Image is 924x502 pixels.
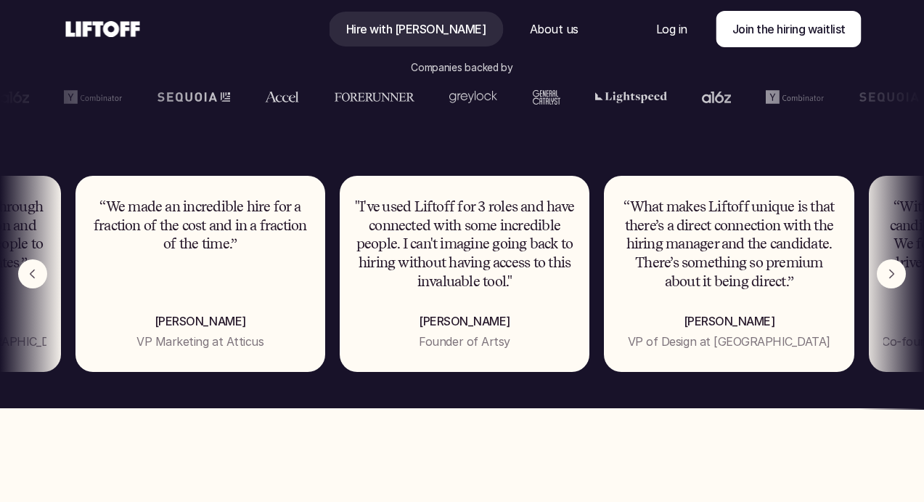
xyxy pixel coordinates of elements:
[656,20,687,38] p: Log in
[512,12,595,46] a: Nav Link
[411,60,513,76] p: Companies backed by
[90,312,311,330] p: [PERSON_NAME]
[18,259,47,288] img: Back Arrow
[628,333,830,350] p: VP of Design at [GEOGRAPHIC_DATA]
[328,12,503,46] a: Nav Link
[877,259,906,288] img: Next Arrow
[732,20,845,38] p: Join the hiring waitlist
[354,198,575,292] p: "I've used Liftoff for 3 roles and have connected with some incredible people. I can't imagine go...
[639,12,705,46] a: Nav Link
[877,259,906,288] button: Next
[136,333,263,350] p: VP Marketing at Atticus
[18,259,47,288] button: Previous
[716,11,861,47] a: Join the hiring waitlist
[618,198,839,292] p: “What makes Liftoff unique is that there’s a direct connection with the hiring manager and the ca...
[618,312,839,330] p: [PERSON_NAME]
[529,20,578,38] p: About us
[90,198,311,254] p: “We made an incredible hire for a fraction of the cost and in a fraction of the time.”
[354,312,575,330] p: [PERSON_NAME]
[346,20,486,38] p: Hire with [PERSON_NAME]
[419,333,510,350] p: Founder of Artsy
